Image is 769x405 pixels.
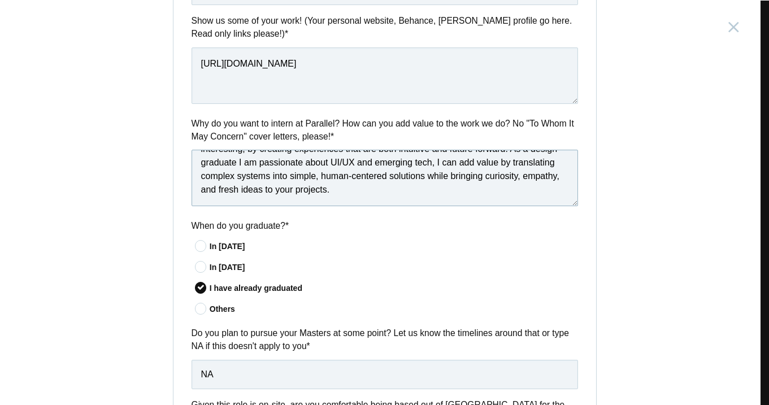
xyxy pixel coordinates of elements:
[192,219,578,232] label: When do you graduate?
[192,117,578,143] label: Why do you want to intern at Parallel? How can you add value to the work we do? No "To Whom It Ma...
[192,326,578,353] label: Do you plan to pursue your Masters at some point? Let us know the timelines around that or type N...
[210,282,578,294] div: I have already graduated
[210,262,578,273] div: In [DATE]
[192,14,578,41] label: Show us some of your work! (Your personal website, Behance, [PERSON_NAME] profile go here. Read o...
[210,303,578,315] div: Others
[210,241,578,252] div: In [DATE]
